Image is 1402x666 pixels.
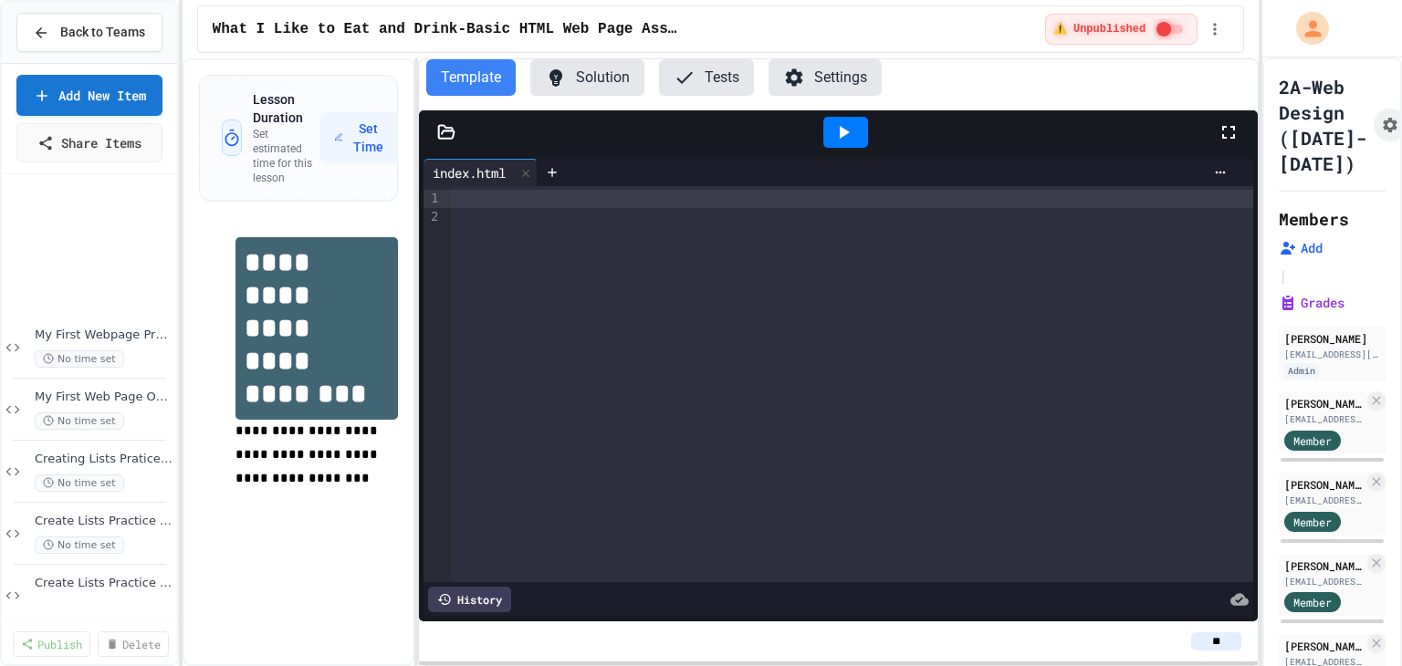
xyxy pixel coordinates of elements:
span: No time set [35,536,124,554]
div: index.html [424,163,515,182]
div: My Account [1277,7,1334,49]
div: 2 [424,208,442,226]
button: Tests [659,59,754,96]
span: Member [1293,432,1332,449]
div: History [428,587,511,612]
button: Grades [1279,294,1344,312]
iframe: chat widget [1325,593,1384,648]
span: Creating Lists Pratice Assignment 1 [35,452,173,467]
span: Member [1293,594,1332,610]
span: No time set [35,598,124,616]
div: index.html [424,159,538,186]
div: [PERSON_NAME] [1284,330,1380,347]
button: Solution [530,59,644,96]
h2: Members [1279,206,1349,232]
span: No time set [35,474,124,492]
span: My First Webpage Practice with Tags [35,328,173,343]
span: Back to Teams [60,23,145,42]
h1: 2A-Web Design ([DATE]-[DATE]) [1279,74,1366,176]
a: Add New Item [16,75,162,116]
button: Back to Teams [16,13,162,52]
button: Template [426,59,516,96]
div: [EMAIL_ADDRESS][DOMAIN_NAME] [1284,494,1364,507]
span: What I Like to Eat and Drink-Basic HTML Web Page Assignment [213,18,680,40]
a: Delete [98,631,169,657]
span: Create Lists Practice Assignment 3 [35,576,173,591]
div: ⚠️ Students cannot see this content! Click the toggle to publish it and make it visible to your c... [1045,14,1198,45]
div: [EMAIL_ADDRESS][DOMAIN_NAME] [1284,412,1364,426]
button: Add [1279,239,1323,257]
h3: Lesson Duration [253,90,319,127]
div: [EMAIL_ADDRESS][DOMAIN_NAME] [1284,348,1380,361]
button: Set Time [319,112,401,163]
div: [PERSON_NAME] [1284,476,1364,493]
div: [PERSON_NAME] [1284,638,1364,654]
span: No time set [35,350,124,368]
div: 1 [424,190,442,208]
span: Create Lists Practice Assignment 2 [35,514,173,529]
div: Admin [1284,363,1319,379]
a: Publish [13,631,90,657]
span: My First Web Page On Your Own Assignment [35,390,173,405]
a: Share Items [16,123,162,162]
iframe: chat widget [1250,514,1384,591]
span: No time set [35,412,124,430]
p: Set estimated time for this lesson [253,127,319,185]
div: [PERSON_NAME] [1284,395,1364,411]
span: ⚠️ Unpublished [1053,22,1146,36]
span: | [1279,265,1288,286]
button: Settings [769,59,882,96]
